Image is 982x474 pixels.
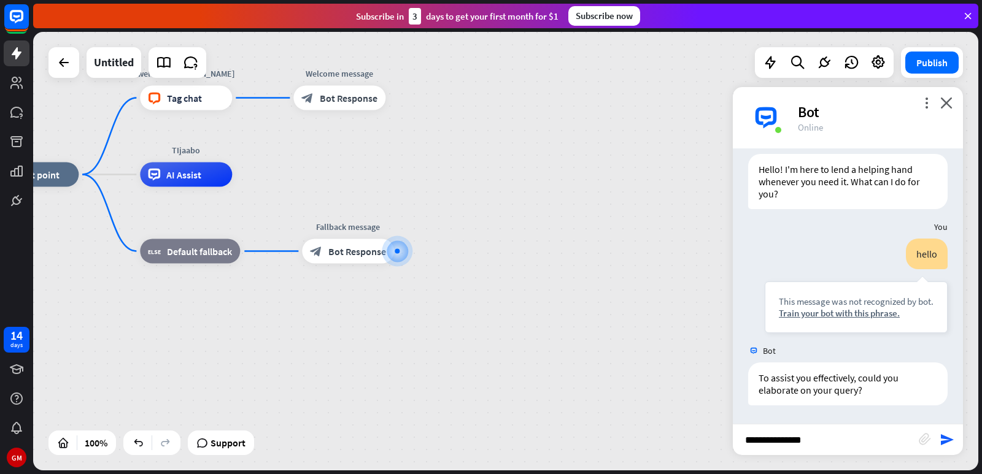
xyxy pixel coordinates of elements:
div: Bot [798,102,948,121]
i: block_livechat [148,92,161,104]
div: TIjaabo [131,144,241,156]
i: close [940,97,953,109]
div: Train your bot with this phrase. [779,307,934,319]
div: Subscribe now [568,6,640,26]
div: Welcome message [284,67,395,80]
div: 100% [81,433,111,453]
span: Bot Response [320,92,377,104]
span: You [934,221,948,232]
div: Hello! I'm here to lend a helping hand whenever you need it. What can I do for you? [748,154,948,209]
div: hello [906,239,948,269]
div: days [10,341,23,350]
span: Tag chat [167,92,202,104]
button: Publish [905,52,959,74]
i: send [940,432,954,447]
div: This message was not recognized by bot. [779,296,934,307]
i: more_vert [921,97,932,109]
i: block_bot_response [301,92,314,104]
span: AI Assist [166,169,201,181]
a: 14 days [4,327,29,353]
div: To assist you effectively, could you elaborate on your query? [748,362,948,405]
div: Untitled [94,47,134,78]
div: 3 [409,8,421,25]
div: Fallback message [293,221,403,233]
span: Support [211,433,245,453]
i: block_fallback [148,245,161,258]
span: Bot [763,345,776,356]
div: Online [798,121,948,133]
button: Open LiveChat chat widget [10,5,47,42]
span: Start point [14,169,60,181]
span: Bot Response [328,245,386,258]
div: Subscribe in days to get your first month for $1 [356,8,559,25]
i: block_attachment [919,433,931,445]
div: 14 [10,330,23,341]
div: welcome [PERSON_NAME] [131,67,241,80]
div: GM [7,448,26,467]
span: Default fallback [167,245,232,258]
i: block_bot_response [310,245,322,258]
